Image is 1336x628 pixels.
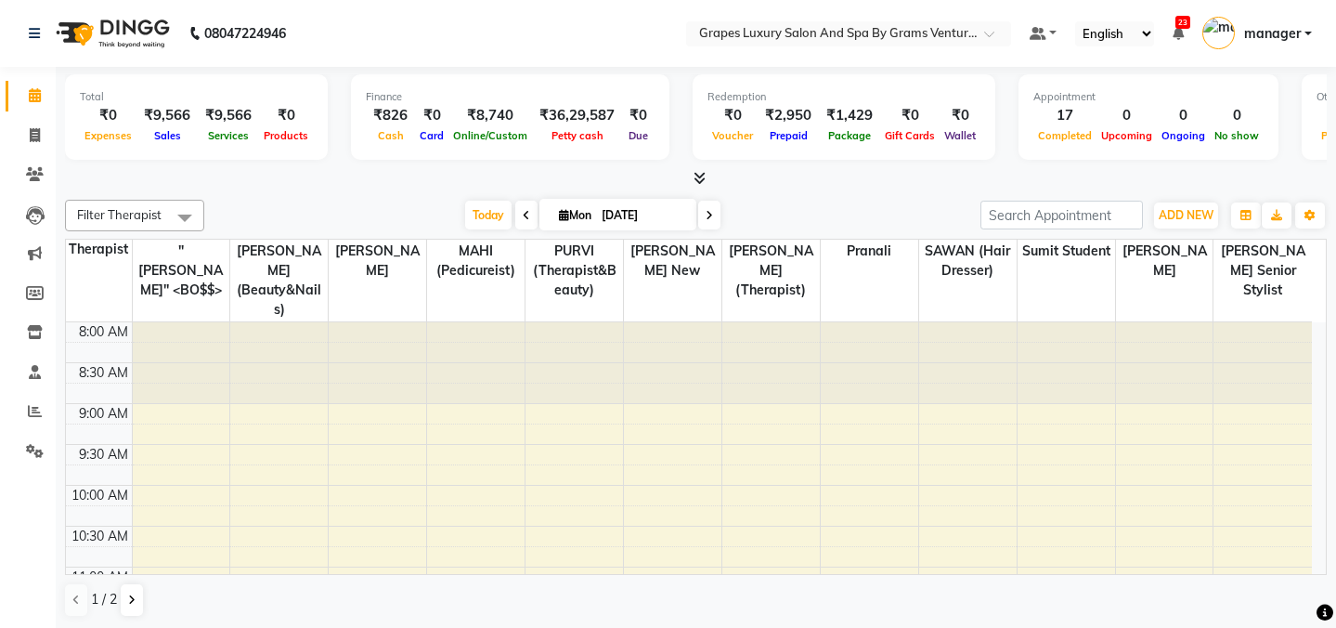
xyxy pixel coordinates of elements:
span: 23 [1175,16,1190,29]
span: Today [465,201,512,229]
div: 10:30 AM [68,527,132,546]
div: 0 [1096,105,1157,126]
span: Wallet [940,129,980,142]
span: [PERSON_NAME] new [624,240,721,282]
span: Online/Custom [448,129,532,142]
span: Sales [149,129,186,142]
img: logo [47,7,175,59]
span: Petty cash [547,129,608,142]
div: 11:00 AM [68,568,132,587]
span: [PERSON_NAME] [329,240,426,282]
span: Filter Therapist [77,207,162,222]
span: Voucher [707,129,758,142]
div: 9:00 AM [75,404,132,424]
input: 2025-09-01 [596,202,689,229]
span: Completed [1033,129,1096,142]
img: manager [1202,17,1235,49]
b: 08047224946 [204,7,286,59]
div: Total [80,89,313,105]
div: ₹0 [940,105,980,126]
span: Products [259,129,313,142]
span: Ongoing [1157,129,1210,142]
div: Therapist [66,240,132,259]
span: Mon [554,208,596,222]
span: SAWAN (hair dresser) [919,240,1017,282]
span: 1 / 2 [91,590,117,609]
span: Due [624,129,653,142]
div: 17 [1033,105,1096,126]
div: ₹0 [80,105,136,126]
div: Redemption [707,89,980,105]
div: 10:00 AM [68,486,132,505]
input: Search Appointment [980,201,1143,229]
div: 0 [1210,105,1264,126]
span: Upcoming [1096,129,1157,142]
div: Finance [366,89,655,105]
span: Gift Cards [880,129,940,142]
div: 9:30 AM [75,445,132,464]
span: sumit student [1018,240,1115,263]
span: MAHI (pedicureist) [427,240,525,282]
span: [PERSON_NAME] (beauty&nails) [230,240,328,321]
div: ₹0 [622,105,655,126]
div: ₹826 [366,105,415,126]
div: ₹2,950 [758,105,819,126]
span: Card [415,129,448,142]
span: pranali [821,240,918,263]
div: ₹0 [880,105,940,126]
span: Cash [373,129,409,142]
div: ₹8,740 [448,105,532,126]
span: manager [1244,24,1301,44]
span: [PERSON_NAME] [1116,240,1213,282]
div: 8:00 AM [75,322,132,342]
div: 0 [1157,105,1210,126]
a: 23 [1173,25,1184,42]
div: 8:30 AM [75,363,132,383]
span: [PERSON_NAME] (Therapist) [722,240,820,302]
span: ADD NEW [1159,208,1213,222]
div: ₹1,429 [819,105,880,126]
span: Services [203,129,253,142]
span: Package [824,129,876,142]
span: Prepaid [765,129,812,142]
div: ₹0 [415,105,448,126]
div: ₹0 [707,105,758,126]
span: PURVI (therapist&Beauty) [525,240,623,302]
div: Appointment [1033,89,1264,105]
div: ₹36,29,587 [532,105,622,126]
div: ₹0 [259,105,313,126]
span: "[PERSON_NAME]'' <BO$$> [133,240,230,302]
span: [PERSON_NAME] senior stylist [1213,240,1312,302]
div: ₹9,566 [136,105,198,126]
div: ₹9,566 [198,105,259,126]
span: Expenses [80,129,136,142]
span: No show [1210,129,1264,142]
button: ADD NEW [1154,203,1218,229]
